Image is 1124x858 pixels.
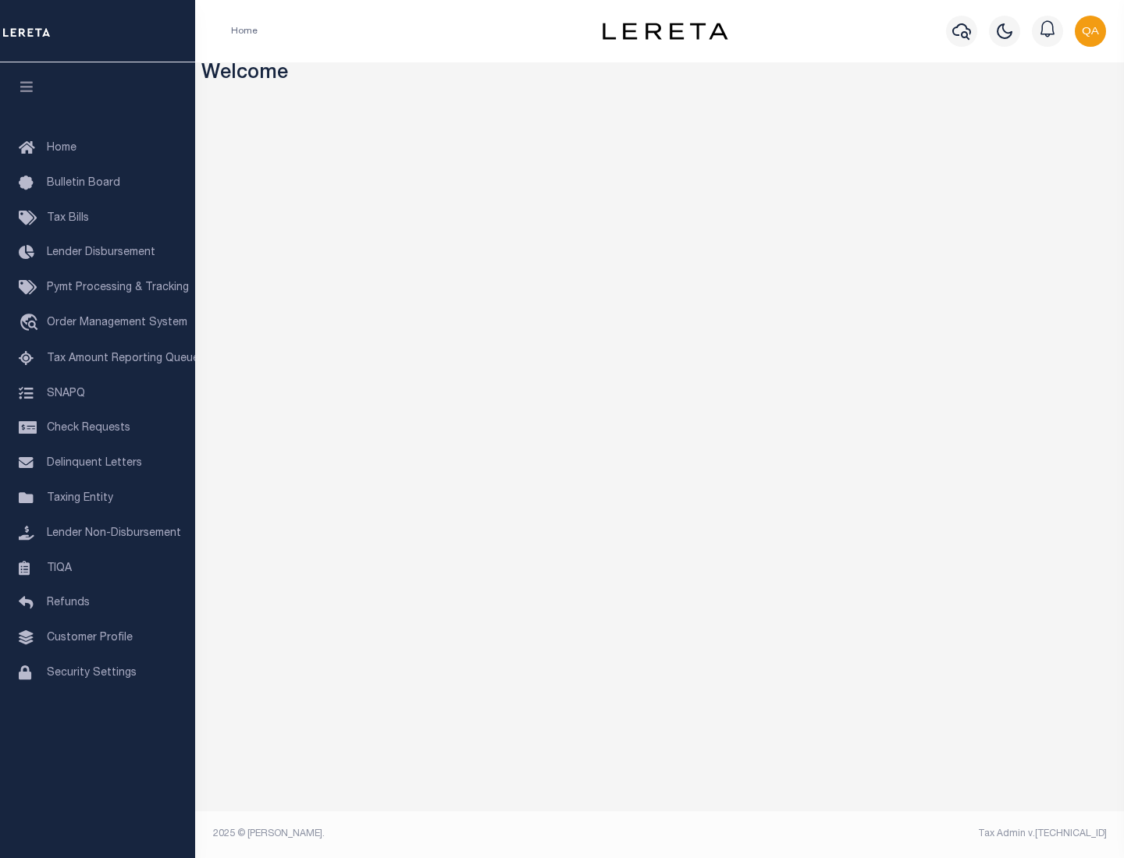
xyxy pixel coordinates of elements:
span: Pymt Processing & Tracking [47,282,189,293]
span: Taxing Entity [47,493,113,504]
span: Lender Non-Disbursement [47,528,181,539]
span: Customer Profile [47,633,133,643]
span: Bulletin Board [47,178,120,189]
div: 2025 © [PERSON_NAME]. [201,827,660,841]
span: Check Requests [47,423,130,434]
span: Delinquent Letters [47,458,142,469]
h3: Welcome [201,62,1119,87]
li: Home [231,24,258,38]
span: Tax Amount Reporting Queue [47,353,199,364]
span: TIQA [47,562,72,573]
img: svg+xml;base64,PHN2ZyB4bWxucz0iaHR0cDovL3d3dy53My5vcmcvMjAwMC9zdmciIHBvaW50ZXItZXZlbnRzPSJub25lIi... [1075,16,1106,47]
img: logo-dark.svg [603,23,727,40]
div: Tax Admin v.[TECHNICAL_ID] [671,827,1107,841]
span: Tax Bills [47,213,89,224]
span: Home [47,143,76,154]
span: SNAPQ [47,388,85,399]
span: Refunds [47,597,90,608]
span: Lender Disbursement [47,247,155,258]
span: Order Management System [47,317,187,328]
i: travel_explore [19,314,44,334]
span: Security Settings [47,668,137,679]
